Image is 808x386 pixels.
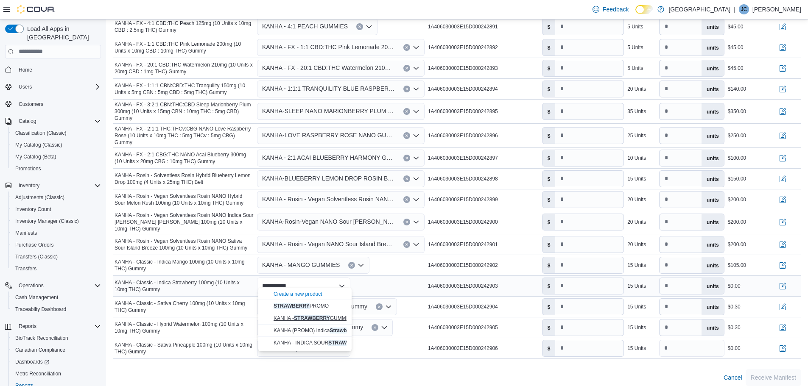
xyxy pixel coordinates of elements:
mark: STRAWBERRY [328,340,364,346]
span: KANHA - FX - 1:1:1 CBN:CBD:THC Tranquility 150mg (10 Units x 5mg CBN : 5mg CBD : 5mg THC) Gummy [115,82,254,96]
span: My Catalog (Classic) [15,142,62,148]
div: 20 Units [627,219,646,225]
span: Adjustments (Classic) [15,194,64,201]
div: $0.00 [728,283,741,289]
span: Home [15,64,101,75]
label: $ [542,150,556,166]
span: Manifests [15,230,37,236]
a: Customers [15,99,47,109]
span: Metrc Reconciliation [15,370,61,377]
button: KANHA - STRAWBERRY GUMMIES [258,312,352,325]
div: 20 Units [627,86,646,92]
a: Purchase Orders [12,240,57,250]
div: $0.30 [728,303,741,310]
span: KANHA - FX - 1:1 CBD:THC Pink Lemonade 200mg (10 Units x 10mg CBD : 10mg THC) Gummy [115,41,254,54]
span: Traceabilty Dashboard [12,304,101,314]
span: 1A406030003E15D000242903 [428,283,498,289]
div: 35 Units [627,108,646,115]
span: 1A406030003E15D000242893 [428,65,498,72]
button: KANHA - INDICA SOUR STRAWBERRY LEMONADE BELTS [258,337,352,349]
button: Open list of options [413,86,419,92]
span: KANHA - Rosin - Vegan Solventless Rosin NANO Indica Sour [PERSON_NAME] [PERSON_NAME] 100mg (10 Un... [115,212,254,232]
div: $0.30 [728,324,741,331]
span: KANHA-BLUEBERRY LEMON DROP ROSIN BELTS [262,173,395,183]
span: KANHA - FX - 20:1 CBD:THC Watermelon 210mg (10 Units x 20mg CBD : 1mg THC) Gummy [115,61,254,75]
button: Clear input [403,44,410,51]
span: 1A406030003E15D000242896 [428,132,498,139]
span: Customers [15,99,101,109]
button: Classification (Classic) [8,127,104,139]
span: Dashboards [12,357,101,367]
label: $ [542,236,556,253]
div: $45.00 [728,23,744,30]
button: Clear input [403,155,410,161]
span: Users [15,82,101,92]
span: 1A406030003E15D000242905 [428,324,498,331]
div: 15 Units [627,283,646,289]
span: KANHA - FX - 2:1 CBG:THC NANO Acai Blueberry 300mg (10 Units x 20mg CBG : 10mg THC) Gummy [115,151,254,165]
span: 1A406030003E15D000242900 [428,219,498,225]
label: units [702,128,724,144]
div: 20 Units [627,196,646,203]
a: Home [15,65,36,75]
span: Inventory Manager (Classic) [15,218,79,225]
span: Transfers [12,264,101,274]
button: Inventory Count [8,203,104,215]
label: $ [542,60,556,76]
span: 1A406030003E15D000242894 [428,86,498,92]
span: Purchase Orders [12,240,101,250]
span: Transfers (Classic) [12,252,101,262]
span: My Catalog (Beta) [15,153,56,160]
div: Create a new product [274,291,322,297]
span: KANHA - Rosin - Vegan NANO Sour Island Breeze Gummy [262,239,395,249]
span: Promotions [15,165,41,172]
label: units [702,192,724,208]
span: KANHA - Classic - Indica Mango 100mg (10 Units x 10mg THC) Gummy [115,258,254,272]
button: Transfers (Classic) [8,251,104,263]
button: Metrc Reconciliation [8,368,104,380]
label: units [702,278,724,294]
span: 1A406030003E15D000242906 [428,345,498,352]
button: Reports [2,320,104,332]
p: [PERSON_NAME] [752,4,801,14]
div: 15 Units [627,262,646,269]
button: Users [15,82,35,92]
label: units [702,319,724,336]
label: units [702,214,724,230]
span: 1A406030003E15D000242898 [428,175,498,182]
button: Clear input [403,219,410,225]
span: Inventory [19,182,39,189]
span: Reports [19,323,36,330]
div: $45.00 [728,44,744,51]
span: 1A406030003E15D000242904 [428,303,498,310]
button: Canadian Compliance [8,344,104,356]
button: Catalog [15,116,39,126]
span: Traceabilty Dashboard [15,306,66,313]
span: Inventory Count [15,206,51,213]
span: 1A406030003E15D000242891 [428,23,498,30]
label: units [702,171,724,187]
button: Clear input [403,65,410,72]
span: My Catalog (Beta) [12,152,101,162]
label: $ [542,340,556,356]
span: Transfers (Classic) [15,253,58,260]
span: KANHA - Rosin - Vegan Solventless Rosin NANO Sativa Sour Island Breeze 100mg (10 Units x 10mg THC... [115,238,254,251]
button: Operations [15,280,47,291]
a: Dashboards [12,357,53,367]
div: Choose from the following options [258,288,352,349]
button: Open list of options [413,108,419,115]
div: $0.00 [728,345,741,352]
span: KANHA - GUMMIES [274,315,354,321]
button: Open list of options [381,324,388,331]
div: $100.00 [728,155,746,161]
span: KANHA - Classic - Sativa Cherry 100mg (10 Units x 10mg THC) Gummy [115,300,254,314]
span: Load All Apps in [GEOGRAPHIC_DATA] [24,25,101,42]
span: KANHA - Classic - Hybrid Watermelon 100mg (10 Units x 10mg THC) Gummy [115,321,254,334]
button: Clear input [403,196,410,203]
mark: STRAWBERRY [294,315,330,321]
a: BioTrack Reconciliation [12,333,72,343]
a: Inventory Manager (Classic) [12,216,82,226]
span: Cancel [724,373,742,382]
button: Home [2,64,104,76]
